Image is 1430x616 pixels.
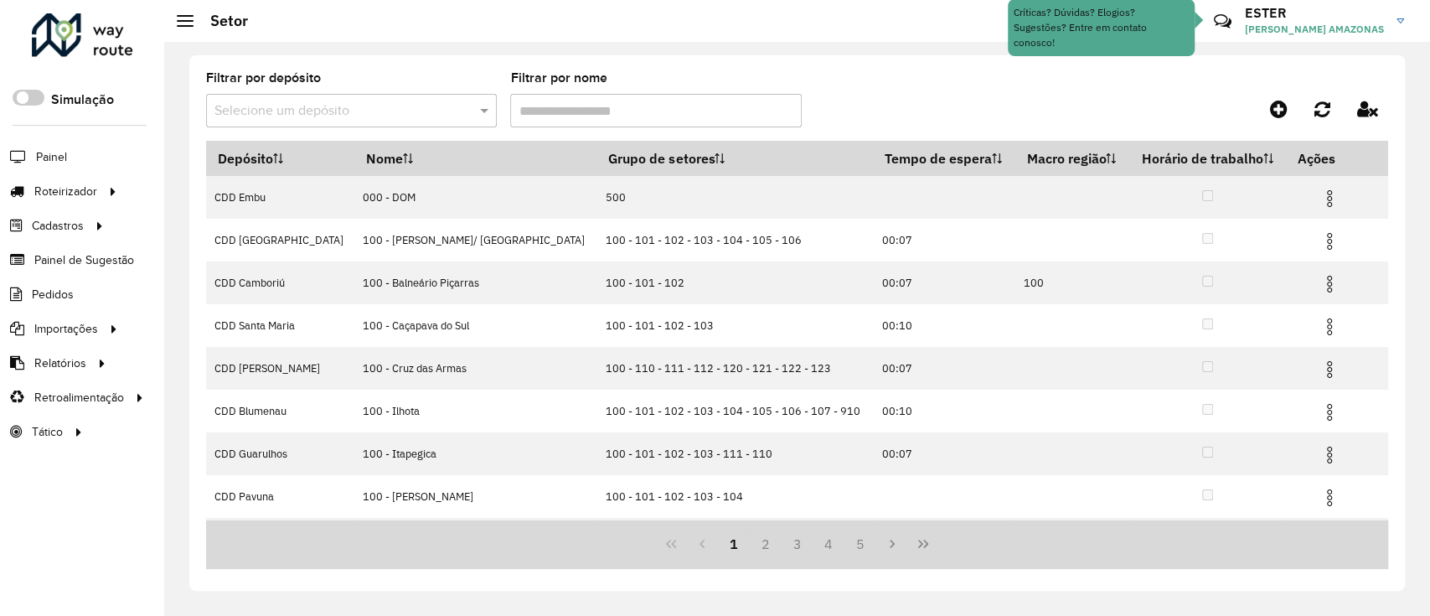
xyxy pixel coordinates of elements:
button: Next Page [876,528,908,560]
td: CDD Embu [206,176,354,219]
td: CDD [PERSON_NAME] [206,347,354,390]
span: Importações [34,320,98,338]
label: Filtrar por depósito [206,68,321,88]
td: 00:07 [873,432,1015,475]
h2: Setor [194,12,248,30]
span: Retroalimentação [34,389,124,406]
td: CDD Guarulhos [206,432,354,475]
td: CDD Camboriú [206,261,354,304]
label: Simulação [51,90,114,110]
span: Tático [32,423,63,441]
td: CDD Santa Maria [206,304,354,347]
label: Filtrar por nome [510,68,607,88]
td: 100 - 101 - 102 - 103 - 104 [597,475,873,518]
a: Contato Rápido [1205,3,1241,39]
span: Cadastros [32,217,84,235]
th: Grupo de setores [597,141,873,176]
td: 100 - 101 - 102 - 103 - 104 - 105 - 106 [597,219,873,261]
td: 100 - Ilhota [354,390,597,432]
span: Painel de Sugestão [34,251,134,269]
td: 00:07 [873,347,1015,390]
td: 100 - 101 - 102 - 103 - 111 - 110 [597,432,873,475]
td: CDD Blumenau [206,390,354,432]
button: 4 [813,528,844,560]
td: 100 - [PERSON_NAME] [354,475,597,518]
td: 00:07 [873,261,1015,304]
td: 100 - [PERSON_NAME]/ [GEOGRAPHIC_DATA] [354,219,597,261]
button: Last Page [907,528,939,560]
span: [PERSON_NAME] AMAZONAS [1245,22,1384,37]
td: 00:10 [873,390,1015,432]
td: CDD Pavuna [206,475,354,518]
td: 00:10 [873,304,1015,347]
th: Nome [354,141,597,176]
td: 100 - 101 - 102 - 103 - 104 - 105 - 106 - 107 - 910 [597,390,873,432]
td: 100 - Caçapava do Sul [354,304,597,347]
td: CDD Embu [206,518,354,561]
th: Depósito [206,141,354,176]
span: Roteirizador [34,183,97,200]
th: Tempo de espera [873,141,1015,176]
td: 100 - Cruz das Armas [354,347,597,390]
th: Horário de trabalho [1129,141,1286,176]
td: 00:15 [873,518,1015,561]
td: 100 [1015,261,1129,304]
button: 1 [718,528,750,560]
td: 00:07 [873,219,1015,261]
td: 100 - 101 - 102 [597,261,873,304]
td: 100 - Balneário Piçarras [354,261,597,304]
td: 100 - 101 - 102 - 103 [597,518,873,561]
h3: ESTER [1245,5,1384,21]
td: 500 [597,176,873,219]
span: Painel [36,148,67,166]
th: Macro região [1015,141,1129,176]
td: 100 - Itapegica [354,432,597,475]
td: CDD [GEOGRAPHIC_DATA] [206,219,354,261]
td: 000 - DOM [354,176,597,219]
span: Relatórios [34,355,86,372]
span: Pedidos [32,286,74,303]
td: 100 - 101 - 102 - 103 [597,304,873,347]
button: 3 [782,528,813,560]
button: 2 [750,528,782,560]
td: 100 - Santo Eduardo [354,518,597,561]
td: 100 - 110 - 111 - 112 - 120 - 121 - 122 - 123 [597,347,873,390]
button: 5 [844,528,876,560]
th: Ações [1286,141,1386,176]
